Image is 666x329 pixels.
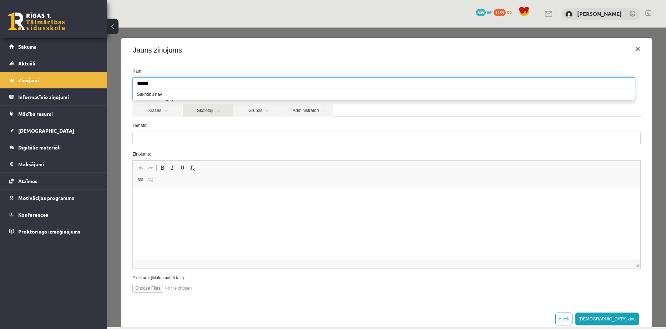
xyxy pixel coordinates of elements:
[20,247,539,254] label: Pielikumi (Maksimāli 5 faili):
[528,236,532,240] span: Перетащите для изменения размера
[494,9,506,16] span: 1153
[29,147,39,157] a: Вставить/Редактировать ссылку (Ctrl+K)
[18,144,61,151] span: Digitālie materiāli
[507,9,511,15] span: xp
[565,11,572,18] img: Diāna Bistrjakova
[26,62,528,72] li: Sakritību nav
[9,139,98,156] a: Digitālie materiāli
[70,136,80,145] a: Подчеркнутый (Ctrl+U)
[8,13,65,30] a: Rīgas 1. Tālmācības vidusskola
[18,195,75,201] span: Motivācijas programma
[494,9,515,15] a: 1153 xp
[18,72,98,88] legend: Ziņojumi
[9,38,98,55] a: Sākums
[18,156,98,172] legend: Maksājumi
[25,77,75,89] a: Klases
[476,9,493,15] a: 809 mP
[18,211,48,218] span: Konferences
[39,147,49,157] a: Убрать ссылку
[20,123,539,130] label: Ziņojums:
[18,228,80,235] span: Proktoringa izmēģinājums
[9,55,98,72] a: Aktuāli
[80,136,90,145] a: Убрать форматирование
[9,156,98,172] a: Maksājumi
[468,285,532,298] button: [DEMOGRAPHIC_DATA] ziņu
[26,160,533,231] iframe: Визуальный текстовый редактор, wiswyg-editor-47433905636240-1760067110-716
[18,178,37,184] span: Atzīmes
[76,77,126,89] a: Skolotāji
[60,136,70,145] a: Курсив (Ctrl+I)
[26,17,75,28] h4: Jauns ziņojums
[18,43,36,50] span: Sākums
[9,223,98,240] a: Proktoringa izmēģinājums
[9,89,98,105] a: Informatīvie ziņojumi
[9,190,98,206] a: Motivācijas programma
[487,9,493,15] span: mP
[18,89,98,105] legend: Informatīvie ziņojumi
[18,127,74,134] span: [DEMOGRAPHIC_DATA]
[39,136,49,145] a: Повторить (Ctrl+Y)
[18,60,35,67] span: Aktuāli
[9,206,98,223] a: Konferences
[176,77,226,89] a: Administratori
[523,11,539,31] button: ×
[29,136,39,145] a: Отменить (Ctrl+Z)
[20,68,539,74] label: Izvēlies adresātu grupas:
[9,72,98,88] a: Ziņojumi
[18,111,53,117] span: Mācību resursi
[9,122,98,139] a: [DEMOGRAPHIC_DATA]
[50,136,60,145] a: Полужирный (Ctrl+B)
[9,173,98,189] a: Atzīmes
[126,77,176,89] a: Grupas
[20,40,539,47] label: Kam:
[20,95,539,101] label: Temats:
[476,9,486,16] span: 809
[577,10,622,17] a: [PERSON_NAME]
[9,105,98,122] a: Mācību resursi
[448,285,465,298] button: Atcelt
